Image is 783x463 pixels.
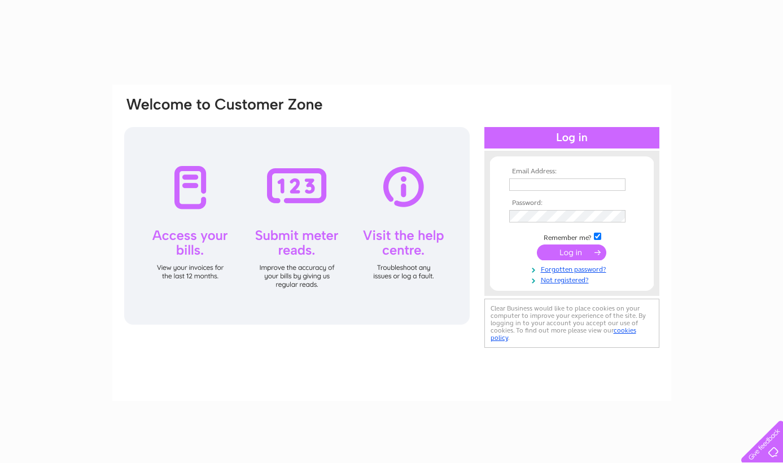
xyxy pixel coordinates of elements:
[537,244,606,260] input: Submit
[491,326,636,342] a: cookies policy
[509,263,637,274] a: Forgotten password?
[506,199,637,207] th: Password:
[484,299,659,348] div: Clear Business would like to place cookies on your computer to improve your experience of the sit...
[506,231,637,242] td: Remember me?
[506,168,637,176] th: Email Address:
[509,274,637,285] a: Not registered?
